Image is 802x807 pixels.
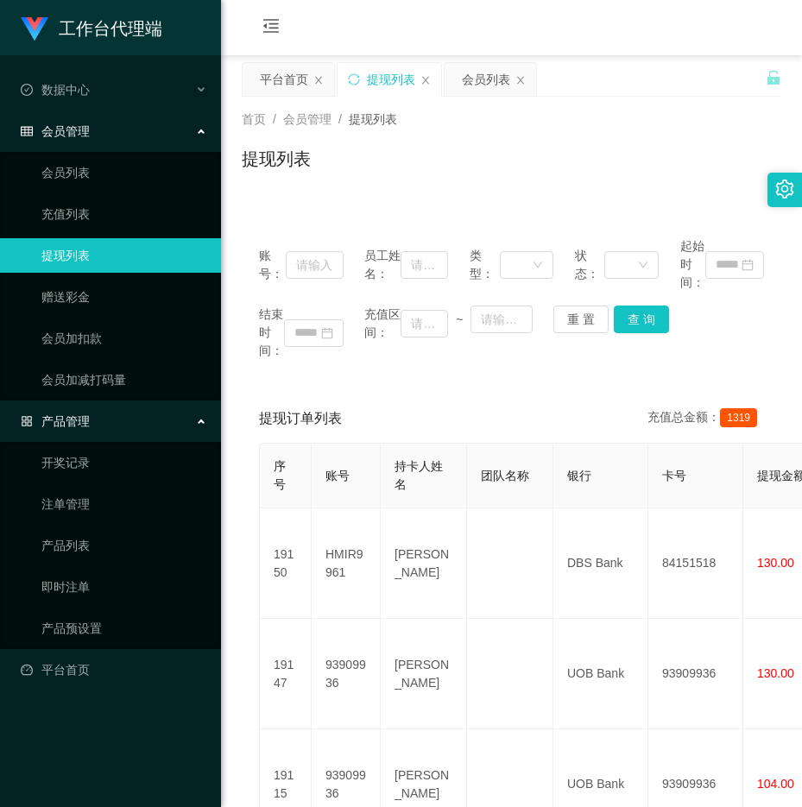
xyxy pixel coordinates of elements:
[575,247,605,283] span: 状态：
[742,259,754,271] i: 图标: calendar
[242,112,266,126] span: 首页
[325,469,350,482] span: 账号
[21,124,90,138] span: 会员管理
[41,197,207,231] a: 充值列表
[312,619,381,729] td: 93909936
[462,63,510,96] div: 会员列表
[533,260,543,272] i: 图标: down
[401,310,448,337] input: 请输入最小值为
[448,311,470,329] span: ~
[567,469,591,482] span: 银行
[364,306,401,342] span: 充值区间：
[614,306,669,333] button: 查 询
[401,251,448,279] input: 请输入
[648,619,743,729] td: 93909936
[41,528,207,563] a: 产品列表
[59,1,162,56] h1: 工作台代理端
[757,666,794,680] span: 130.00
[41,280,207,314] a: 赠送彩金
[260,619,312,729] td: 19147
[553,306,609,333] button: 重 置
[41,238,207,273] a: 提现列表
[41,487,207,521] a: 注单管理
[283,112,332,126] span: 会员管理
[338,112,342,126] span: /
[662,469,686,482] span: 卡号
[41,321,207,356] a: 会员加扣款
[766,70,781,85] i: 图标: unlock
[21,125,33,137] i: 图标: table
[381,508,467,619] td: [PERSON_NAME]
[41,611,207,646] a: 产品预设置
[364,247,401,283] span: 员工姓名：
[470,247,500,283] span: 类型：
[260,508,312,619] td: 19150
[395,459,443,491] span: 持卡人姓名
[21,653,207,687] a: 图标: dashboard平台首页
[259,306,284,360] span: 结束时间：
[481,469,529,482] span: 团队名称
[647,408,764,429] div: 充值总金额：
[259,408,342,429] span: 提现订单列表
[757,777,794,791] span: 104.00
[273,112,276,126] span: /
[553,508,648,619] td: DBS Bank
[381,619,467,729] td: [PERSON_NAME]
[21,21,162,35] a: 工作台代理端
[286,251,343,279] input: 请输入
[242,1,300,56] i: 图标: menu-fold
[638,260,648,272] i: 图标: down
[420,75,431,85] i: 图标: close
[21,414,90,428] span: 产品管理
[757,556,794,570] span: 130.00
[41,445,207,480] a: 开奖记录
[321,327,333,339] i: 图标: calendar
[553,619,648,729] td: UOB Bank
[41,570,207,604] a: 即时注单
[680,237,705,292] span: 起始时间：
[260,63,308,96] div: 平台首页
[775,180,794,199] i: 图标: setting
[21,84,33,96] i: 图标: check-circle-o
[470,306,533,333] input: 请输入最大值为
[720,408,757,427] span: 1319
[515,75,526,85] i: 图标: close
[242,146,311,172] h1: 提现列表
[648,508,743,619] td: 84151518
[312,508,381,619] td: HMIR9961
[259,247,286,283] span: 账号：
[21,415,33,427] i: 图标: appstore-o
[348,73,360,85] i: 图标: sync
[313,75,324,85] i: 图标: close
[21,83,90,97] span: 数据中心
[41,155,207,190] a: 会员列表
[21,17,48,41] img: logo.9652507e.png
[41,363,207,397] a: 会员加减打码量
[274,459,286,491] span: 序号
[367,63,415,96] div: 提现列表
[349,112,397,126] span: 提现列表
